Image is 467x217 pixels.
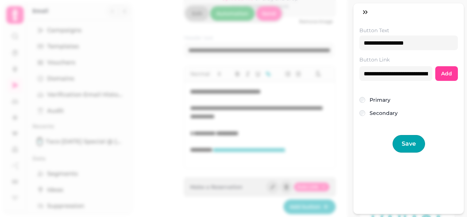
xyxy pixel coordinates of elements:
[370,109,398,117] label: Secondary
[435,66,458,81] button: Add
[441,71,452,76] span: Add
[370,96,390,104] label: Primary
[359,56,458,63] label: Button Link
[359,27,458,34] label: Button Text
[402,141,416,147] span: Save
[393,135,425,153] button: Save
